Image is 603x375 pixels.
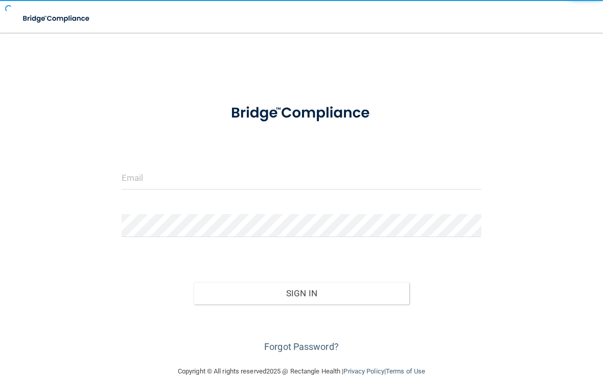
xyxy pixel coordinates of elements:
img: bridge_compliance_login_screen.278c3ca4.svg [216,94,388,132]
input: Email [122,167,481,190]
button: Sign In [194,282,409,304]
img: bridge_compliance_login_screen.278c3ca4.svg [15,8,98,29]
a: Terms of Use [386,367,425,375]
a: Privacy Policy [343,367,384,375]
a: Forgot Password? [264,341,339,352]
